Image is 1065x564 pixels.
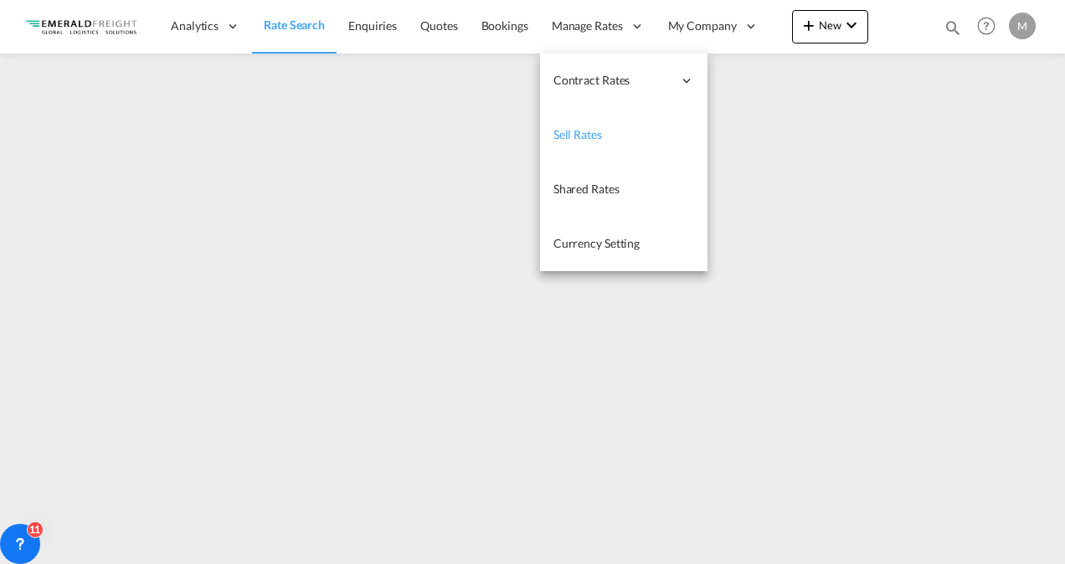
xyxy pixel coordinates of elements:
span: Bookings [481,18,528,33]
span: Contract Rates [553,72,672,89]
span: My Company [668,18,737,34]
span: Manage Rates [552,18,623,34]
img: c4318bc049f311eda2ff698fe6a37287.png [25,8,138,45]
md-icon: icon-plus 400-fg [799,15,819,35]
a: Currency Setting [540,217,707,271]
span: Currency Setting [553,236,640,250]
div: Help [972,12,1009,42]
a: Sell Rates [540,108,707,162]
button: icon-plus 400-fgNewicon-chevron-down [792,10,868,44]
span: Help [972,12,1001,40]
a: Shared Rates [540,162,707,217]
md-icon: icon-chevron-down [841,15,862,35]
span: Sell Rates [553,127,602,141]
span: Quotes [420,18,457,33]
div: icon-magnify [944,18,962,44]
div: Contract Rates [540,54,707,108]
div: M [1009,13,1036,39]
span: Enquiries [348,18,397,33]
span: Analytics [171,18,219,34]
md-icon: icon-magnify [944,18,962,37]
span: New [799,18,862,32]
span: Shared Rates [553,182,620,196]
span: Rate Search [264,18,325,32]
